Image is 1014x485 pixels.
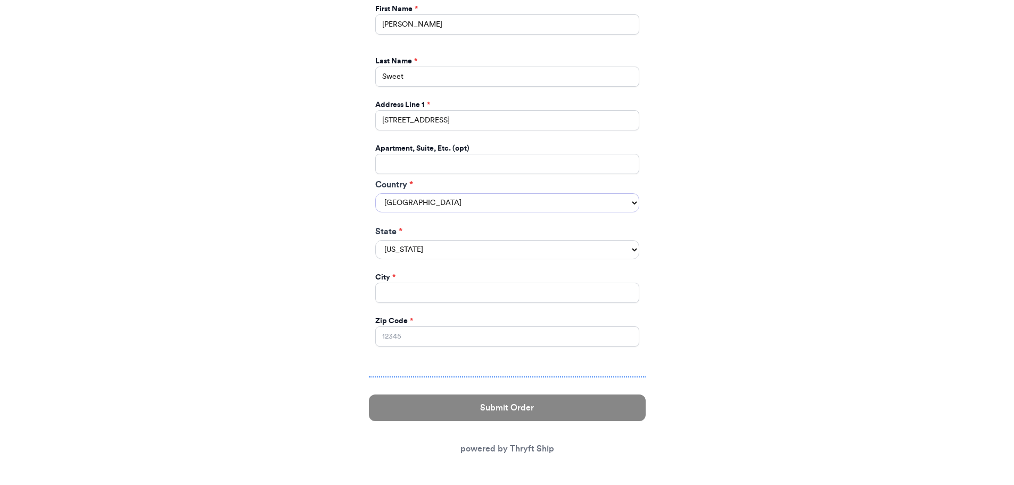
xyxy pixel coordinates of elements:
[375,326,639,347] input: 12345
[375,143,469,154] label: Apartment, Suite, Etc. (opt)
[375,316,413,326] label: Zip Code
[460,445,554,453] a: powered by Thryft Ship
[375,225,639,238] label: State
[375,178,639,191] label: Country
[375,14,639,35] input: First Name
[375,4,418,14] label: First Name
[375,272,395,283] label: City
[375,67,639,87] input: Last Name
[375,100,430,110] label: Address Line 1
[375,56,417,67] label: Last Name
[369,394,646,421] button: Submit Order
